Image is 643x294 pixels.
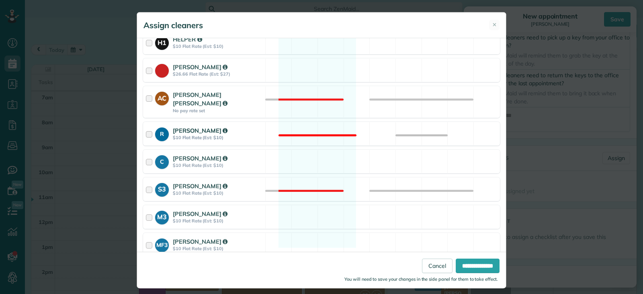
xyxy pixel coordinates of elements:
[173,182,227,190] strong: [PERSON_NAME]
[173,210,227,218] strong: [PERSON_NAME]
[143,20,203,31] h5: Assign cleaners
[173,135,263,140] strong: $10 Flat Rate (Est: $10)
[173,154,227,162] strong: [PERSON_NAME]
[173,71,263,77] strong: $26.66 Flat Rate (Est: $27)
[155,155,169,166] strong: C
[422,259,453,273] a: Cancel
[344,276,498,282] small: You will need to save your changes in the side panel for them to take effect.
[173,218,263,224] strong: $10 Flat Rate (Est: $10)
[173,35,202,43] strong: HELPER
[173,91,227,107] strong: [PERSON_NAME] [PERSON_NAME]
[173,190,263,196] strong: $10 Flat Rate (Est: $10)
[155,183,169,194] strong: S3
[173,108,263,113] strong: No pay rate set
[155,238,169,249] strong: MF3
[173,246,263,251] strong: $10 Flat Rate (Est: $10)
[155,36,169,47] strong: H1
[155,92,169,103] strong: AC
[173,127,227,134] strong: [PERSON_NAME]
[173,63,227,71] strong: [PERSON_NAME]
[173,43,263,49] strong: $10 Flat Rate (Est: $10)
[492,21,497,29] span: ✕
[173,238,227,245] strong: [PERSON_NAME]
[155,127,169,138] strong: R
[173,162,263,168] strong: $10 Flat Rate (Est: $10)
[155,211,169,222] strong: M3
